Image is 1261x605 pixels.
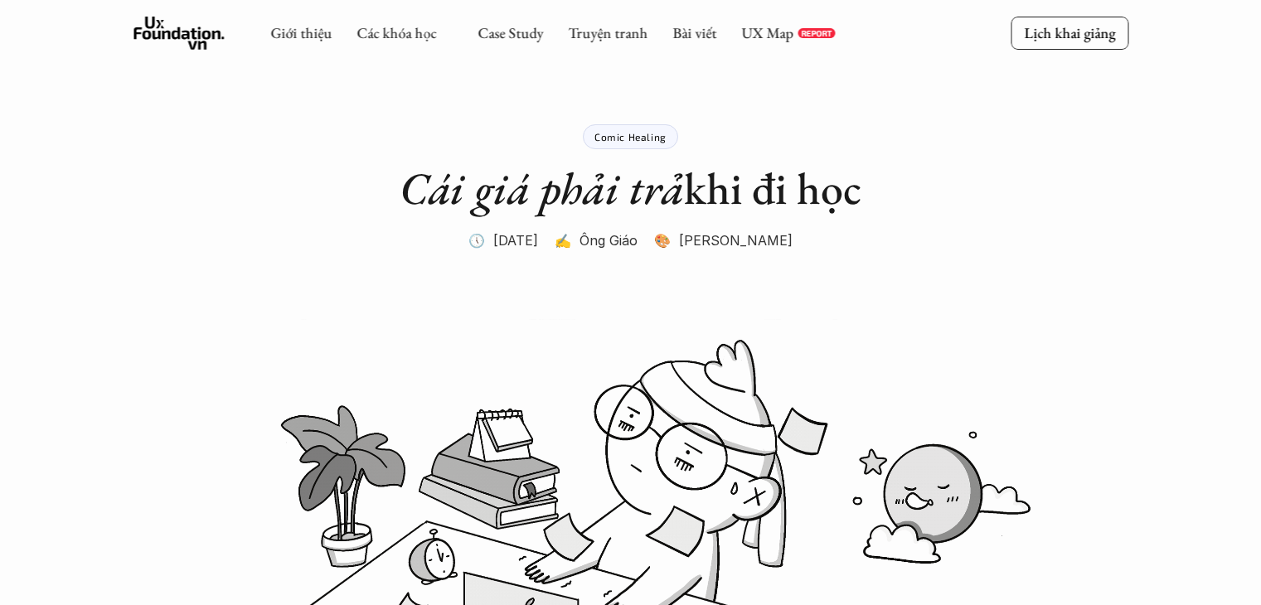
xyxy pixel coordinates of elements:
p: 🕔 [DATE] [468,228,538,253]
a: Case Study [478,23,543,42]
a: Giới thiệu [270,23,332,42]
p: 🎨 [PERSON_NAME] [654,228,793,253]
em: Cái giá phải trả [400,159,684,217]
p: REPORT [801,28,832,38]
a: Bài viết [672,23,716,42]
p: Comic Healing [594,131,667,143]
a: Lịch khai giảng [1011,17,1128,49]
p: ✍️ Ông Giáo [555,228,638,253]
a: Truyện tranh [568,23,647,42]
h1: khi đi học [400,162,861,215]
a: UX Map [741,23,793,42]
p: Lịch khai giảng [1024,23,1115,42]
a: Các khóa học [356,23,436,42]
